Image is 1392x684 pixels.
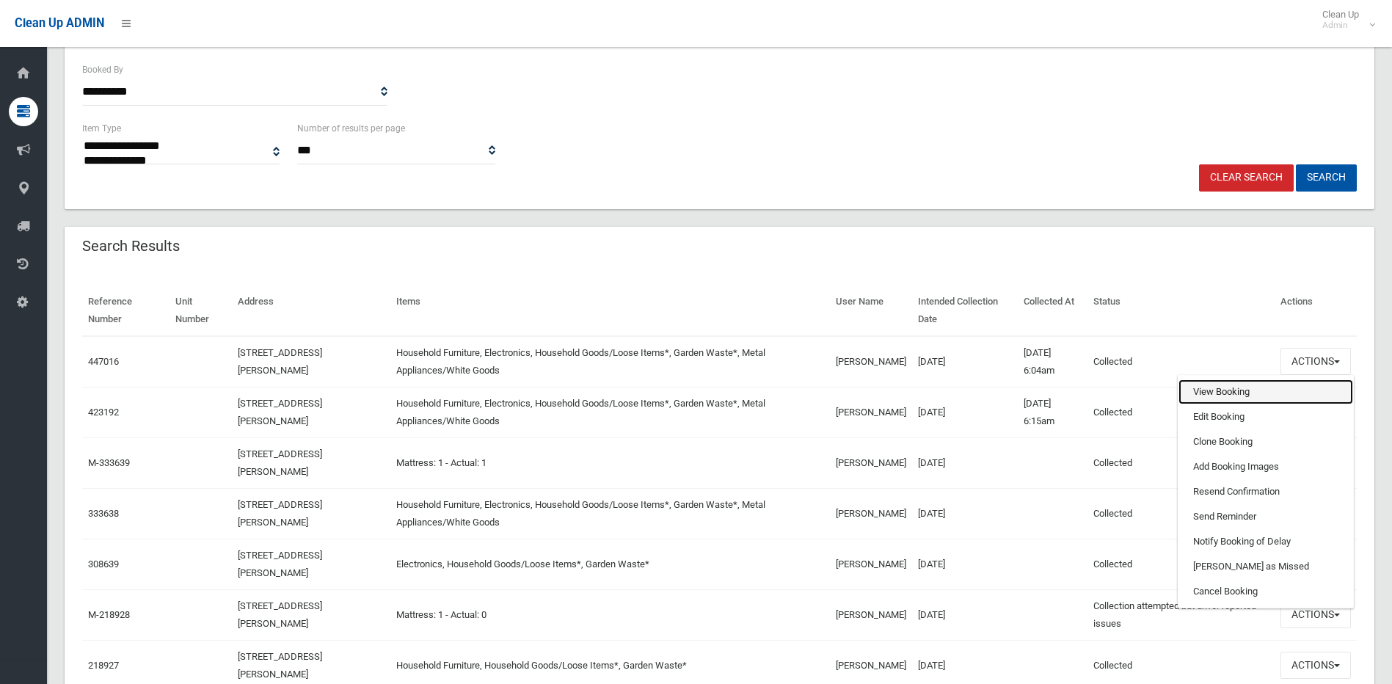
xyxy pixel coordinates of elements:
a: Clear Search [1199,164,1294,192]
th: User Name [830,285,912,336]
a: [STREET_ADDRESS][PERSON_NAME] [238,651,322,680]
label: Booked By [82,62,123,78]
a: Send Reminder [1178,504,1353,529]
label: Item Type [82,120,121,137]
td: [DATE] 6:15am [1018,387,1087,437]
td: Household Furniture, Electronics, Household Goods/Loose Items*, Garden Waste*, Metal Appliances/W... [390,336,830,388]
a: Clone Booking [1178,429,1353,454]
td: [DATE] [912,589,1018,640]
td: [PERSON_NAME] [830,589,912,640]
th: Collected At [1018,285,1087,336]
span: Clean Up ADMIN [15,16,104,30]
td: Household Furniture, Electronics, Household Goods/Loose Items*, Garden Waste*, Metal Appliances/W... [390,387,830,437]
th: Reference Number [82,285,170,336]
header: Search Results [65,232,197,261]
td: [PERSON_NAME] [830,488,912,539]
button: Search [1296,164,1357,192]
a: Edit Booking [1178,404,1353,429]
td: [DATE] [912,387,1018,437]
a: [STREET_ADDRESS][PERSON_NAME] [238,550,322,578]
th: Actions [1275,285,1357,336]
a: 308639 [88,559,119,570]
td: [DATE] [912,336,1018,388]
a: 218927 [88,660,119,671]
th: Intended Collection Date [912,285,1018,336]
a: Resend Confirmation [1178,479,1353,504]
a: M-218928 [88,609,130,620]
a: 447016 [88,356,119,367]
th: Items [390,285,830,336]
button: Actions [1280,652,1351,679]
td: [DATE] [912,437,1018,488]
td: [DATE] 6:04am [1018,336,1087,388]
td: [PERSON_NAME] [830,539,912,589]
a: [STREET_ADDRESS][PERSON_NAME] [238,347,322,376]
button: Actions [1280,601,1351,628]
small: Admin [1322,20,1359,31]
td: Mattress: 1 - Actual: 0 [390,589,830,640]
td: Mattress: 1 - Actual: 1 [390,437,830,488]
td: [PERSON_NAME] [830,336,912,388]
td: Household Furniture, Electronics, Household Goods/Loose Items*, Garden Waste*, Metal Appliances/W... [390,488,830,539]
button: Actions [1280,348,1351,375]
td: Collected [1087,336,1275,388]
td: [PERSON_NAME] [830,387,912,437]
td: [DATE] [912,539,1018,589]
a: 423192 [88,407,119,418]
a: [STREET_ADDRESS][PERSON_NAME] [238,600,322,629]
th: Address [232,285,390,336]
td: Collected [1087,539,1275,589]
td: [DATE] [912,488,1018,539]
td: [PERSON_NAME] [830,437,912,488]
td: Collected [1087,387,1275,437]
a: View Booking [1178,379,1353,404]
a: [STREET_ADDRESS][PERSON_NAME] [238,398,322,426]
td: Collection attempted but driver reported issues [1087,589,1275,640]
td: Electronics, Household Goods/Loose Items*, Garden Waste* [390,539,830,589]
a: [STREET_ADDRESS][PERSON_NAME] [238,499,322,528]
span: Clean Up [1315,9,1374,31]
td: Collected [1087,437,1275,488]
a: 333638 [88,508,119,519]
a: [STREET_ADDRESS][PERSON_NAME] [238,448,322,477]
a: Cancel Booking [1178,579,1353,604]
a: M-333639 [88,457,130,468]
a: Add Booking Images [1178,454,1353,479]
label: Number of results per page [297,120,405,137]
th: Status [1087,285,1275,336]
th: Unit Number [170,285,232,336]
a: Notify Booking of Delay [1178,529,1353,554]
td: Collected [1087,488,1275,539]
a: [PERSON_NAME] as Missed [1178,554,1353,579]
